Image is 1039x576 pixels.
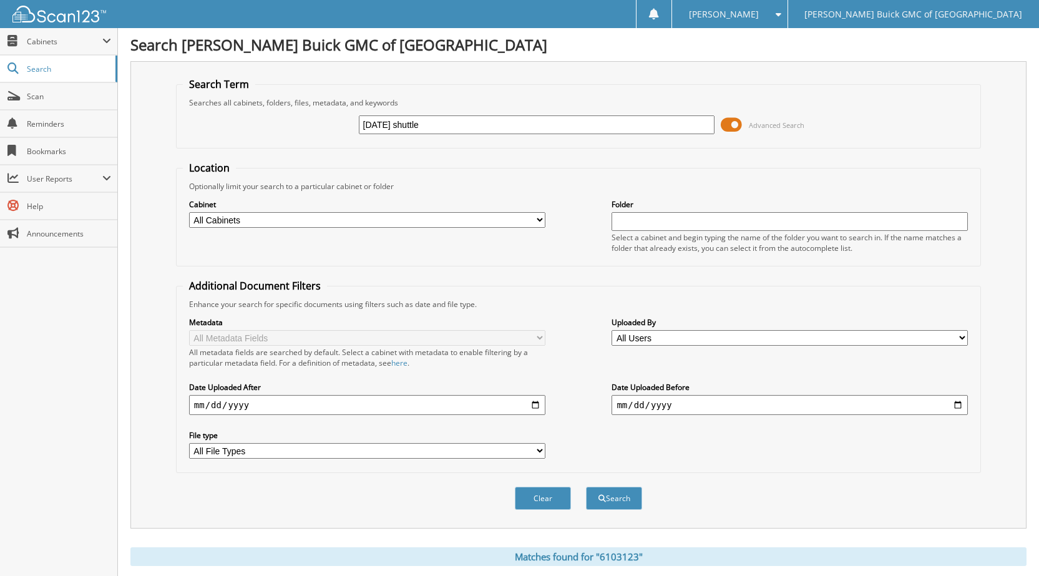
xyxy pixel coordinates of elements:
[189,199,545,210] label: Cabinet
[27,228,111,239] span: Announcements
[130,34,1027,55] h1: Search [PERSON_NAME] Buick GMC of [GEOGRAPHIC_DATA]
[612,382,968,393] label: Date Uploaded Before
[183,77,255,91] legend: Search Term
[189,347,545,368] div: All metadata fields are searched by default. Select a cabinet with metadata to enable filtering b...
[612,199,968,210] label: Folder
[27,36,102,47] span: Cabinets
[27,64,109,74] span: Search
[977,516,1039,576] iframe: Chat Widget
[612,395,968,415] input: end
[189,395,545,415] input: start
[189,382,545,393] label: Date Uploaded After
[515,487,571,510] button: Clear
[27,146,111,157] span: Bookmarks
[183,97,974,108] div: Searches all cabinets, folders, files, metadata, and keywords
[189,317,545,328] label: Metadata
[804,11,1022,18] span: [PERSON_NAME] Buick GMC of [GEOGRAPHIC_DATA]
[183,181,974,192] div: Optionally limit your search to a particular cabinet or folder
[689,11,759,18] span: [PERSON_NAME]
[189,430,545,441] label: File type
[27,201,111,212] span: Help
[586,487,642,510] button: Search
[183,279,327,293] legend: Additional Document Filters
[12,6,106,22] img: scan123-logo-white.svg
[27,119,111,129] span: Reminders
[612,232,968,253] div: Select a cabinet and begin typing the name of the folder you want to search in. If the name match...
[391,358,407,368] a: here
[749,120,804,130] span: Advanced Search
[130,547,1027,566] div: Matches found for "6103123"
[27,173,102,184] span: User Reports
[27,91,111,102] span: Scan
[183,161,236,175] legend: Location
[183,299,974,310] div: Enhance your search for specific documents using filters such as date and file type.
[612,317,968,328] label: Uploaded By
